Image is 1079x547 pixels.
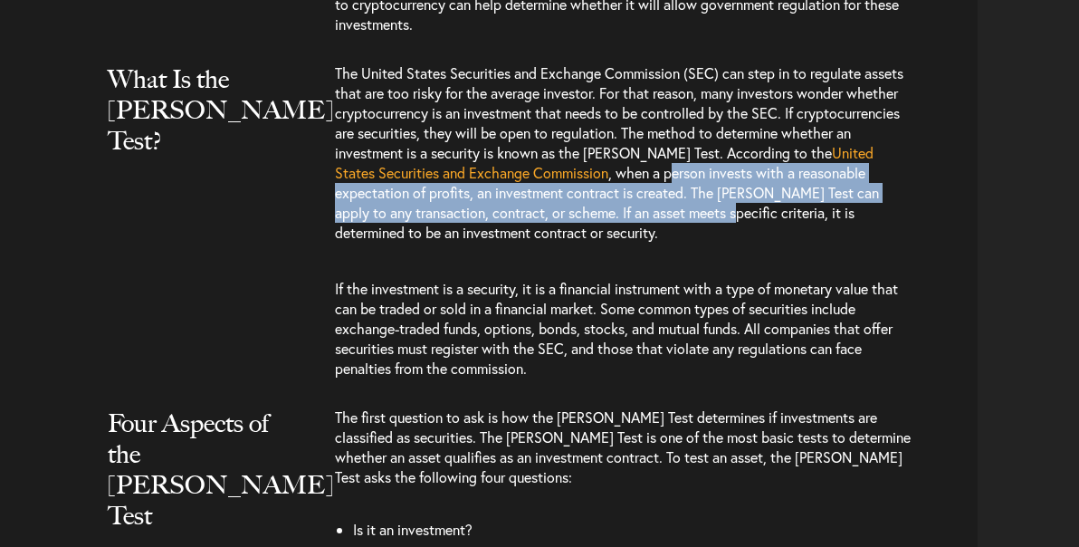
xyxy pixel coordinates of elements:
h2: What Is the [PERSON_NAME] Test? [108,63,301,192]
span: , when a person invests with a reasonable expectation of profits, an investment contract is creat... [335,163,879,242]
span: The United States Securities and Exchange Commission (SEC) can step in to regulate assets that ar... [335,63,903,162]
span: Is it an investment? [353,520,473,539]
span: If the investment is a security, it is a financial instrument with a type of monetary value that ... [335,279,898,378]
a: United States Securities and Exchange Commission [335,143,874,182]
span: The first question to ask is how the [PERSON_NAME] Test determines if investments are classified ... [335,408,911,486]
